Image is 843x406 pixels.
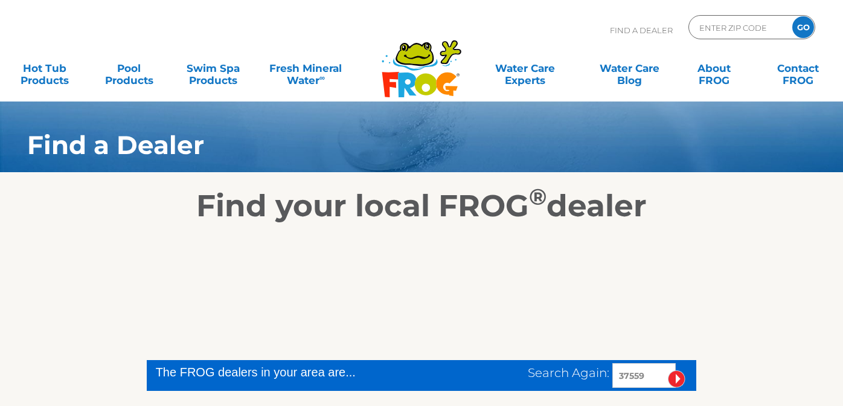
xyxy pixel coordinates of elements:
[529,183,547,210] sup: ®
[181,56,246,80] a: Swim SpaProducts
[528,366,609,380] span: Search Again:
[610,15,673,45] p: Find A Dealer
[375,24,468,98] img: Frog Products Logo
[27,130,751,159] h1: Find a Dealer
[264,56,347,80] a: Fresh MineralWater∞
[597,56,662,80] a: Water CareBlog
[156,363,426,381] div: The FROG dealers in your area are...
[668,370,685,388] input: Submit
[12,56,77,80] a: Hot TubProducts
[766,56,831,80] a: ContactFROG
[319,73,325,82] sup: ∞
[681,56,746,80] a: AboutFROG
[472,56,578,80] a: Water CareExperts
[9,188,834,224] h2: Find your local FROG dealer
[96,56,161,80] a: PoolProducts
[792,16,814,38] input: GO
